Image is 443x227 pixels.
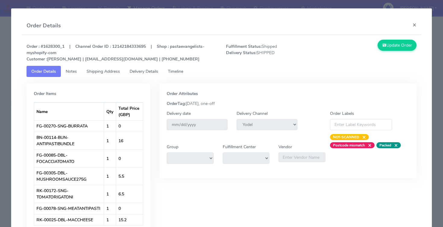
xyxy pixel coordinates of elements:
[116,103,143,120] th: Total Price (GBP)
[116,214,143,225] td: 15.2
[223,144,256,150] label: Fulfillment Center
[379,143,391,148] strong: Packed
[168,69,183,74] span: Timeline
[226,50,256,56] strong: Delivery Status:
[34,185,104,203] td: RK-00172-SNG-TOMATORIGATONI
[116,132,143,149] td: 16
[222,43,321,62] span: Shipped SHIPPED
[333,143,365,148] strong: Postcode mismatch
[104,203,116,214] td: 1
[278,152,325,162] input: Enter Vendor Name
[330,110,354,117] label: Order Labels
[34,103,104,120] th: Name
[378,40,417,51] button: Update Order
[104,167,116,185] td: 1
[34,132,104,149] td: BN-00114-BUN-ANTIPASTIBUNDLE
[27,66,417,77] ul: Tabs
[237,110,268,117] label: Delivery Channel
[34,91,56,97] strong: Order Items
[104,149,116,167] td: 1
[31,69,56,74] span: Order Details
[104,214,116,225] td: 1
[359,134,366,140] span: ×
[34,149,104,167] td: FG-00085-DBL-FOCACCIATOMATO
[162,100,414,107] div: [DATE], one-off
[34,203,104,214] td: FG-00078-SNG-MEATANTIPASTI
[278,144,292,150] label: Vendor
[104,120,116,132] td: 1
[365,142,372,148] span: ×
[226,44,262,49] strong: Fulfillment Status:
[34,120,104,132] td: FG-00270-SNG-BURRATA
[104,185,116,203] td: 1
[116,120,143,132] td: 0
[34,214,104,225] td: RK-00025-DBL-MACCHEESE
[27,22,61,30] h4: Order Details
[86,69,120,74] span: Shipping Address
[116,185,143,203] td: 6.5
[330,119,392,130] input: Enter Label Keywords
[116,149,143,167] td: 0
[408,17,421,33] button: Close
[116,167,143,185] td: 5.5
[130,69,158,74] span: Delivery Details
[167,144,178,150] label: Group
[333,135,359,140] strong: NOT-SCANNED
[167,91,198,97] strong: Order Attributes
[27,56,47,62] strong: Customer :
[104,132,116,149] td: 1
[104,103,116,120] th: Qty
[27,44,204,62] strong: Order : #1628300_1 | Channel Order ID : 12142184333695 | Shop : pastaevangelists-myshopify-com [P...
[391,142,398,148] span: ×
[167,110,191,117] label: Delivery date
[167,101,186,106] strong: OrderTag:
[116,203,143,214] td: 0
[66,69,77,74] span: Notes
[34,167,104,185] td: FG-00305-DBL-MUSHROOMSAUCE275G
